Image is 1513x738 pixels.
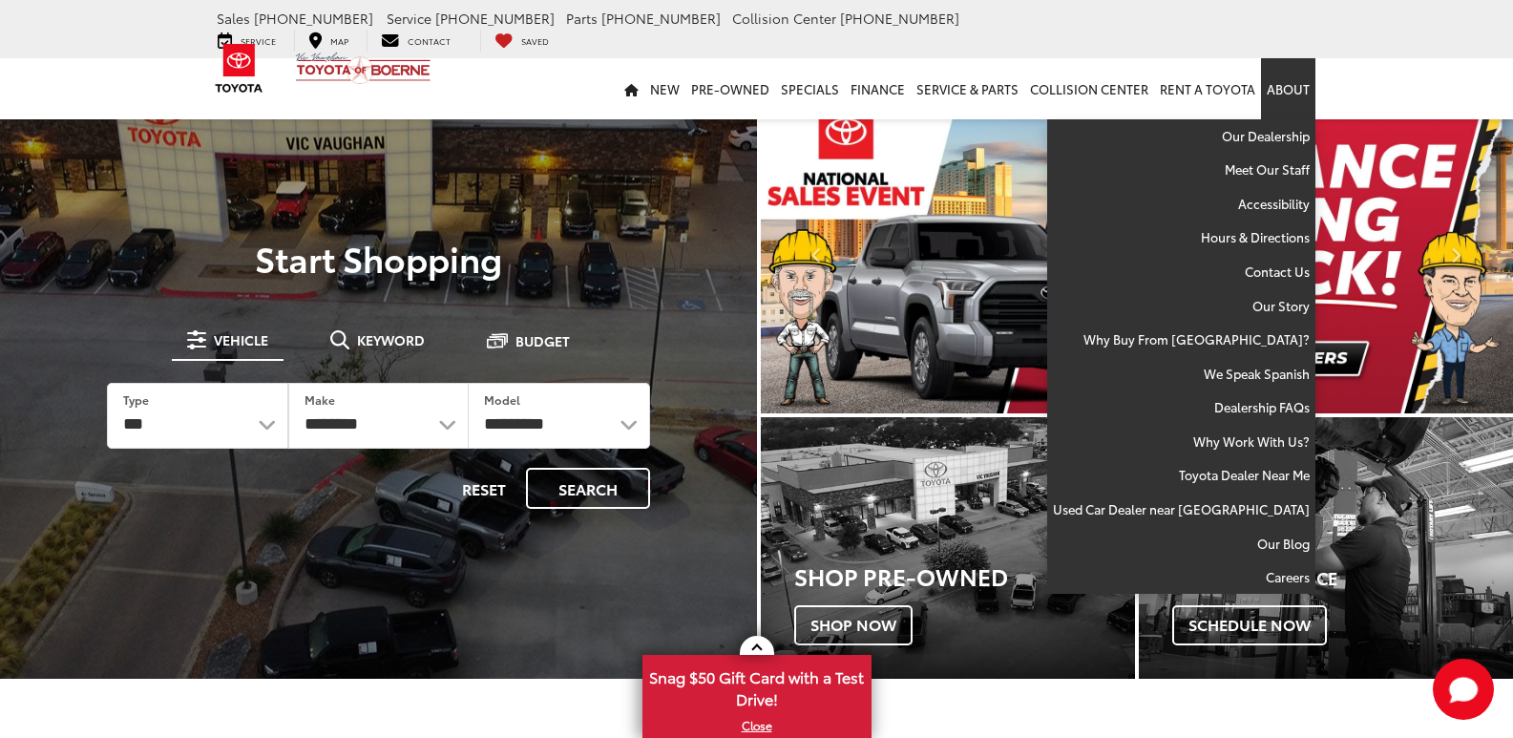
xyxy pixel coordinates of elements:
[1047,323,1315,357] a: Why Buy From [GEOGRAPHIC_DATA]?
[644,657,870,715] span: Snag $50 Gift Card with a Test Drive!
[1433,659,1494,720] svg: Start Chat
[1139,417,1513,680] a: Schedule Service Schedule Now
[732,9,836,28] span: Collision Center
[1400,134,1513,375] button: Click to view next picture.
[214,333,268,347] span: Vehicle
[515,334,570,348] span: Budget
[241,34,276,47] span: Service
[526,468,650,509] button: Search
[1172,569,1513,588] h4: Schedule Service
[367,30,465,51] a: Contact
[1047,119,1315,154] a: Our Dealership
[1047,255,1315,289] a: Contact Us
[685,58,775,119] a: Pre-Owned
[217,9,250,28] span: Sales
[294,30,363,51] a: Map
[330,34,348,47] span: Map
[1047,289,1315,324] a: Our Story
[480,30,563,51] a: My Saved Vehicles
[1047,527,1315,561] a: Our Blog
[254,9,373,28] span: [PHONE_NUMBER]
[1047,493,1315,527] a: Used Car Dealer near [GEOGRAPHIC_DATA]
[761,134,873,375] button: Click to view previous picture.
[1172,605,1327,645] span: Schedule Now
[775,58,845,119] a: Specials
[1047,357,1315,391] a: We Speak Spanish
[357,333,425,347] span: Keyword
[1047,560,1315,594] a: Careers
[761,417,1135,680] a: Shop Pre-Owned Shop Now
[1047,458,1315,493] a: Toyota Dealer Near Me
[1047,221,1315,255] a: Hours & Directions
[1047,187,1315,221] a: Accessibility: Opens in a new tab
[1154,58,1261,119] a: Rent a Toyota
[521,34,549,47] span: Saved
[566,9,598,28] span: Parts
[203,37,275,99] img: Toyota
[408,34,451,47] span: Contact
[644,58,685,119] a: New
[1433,659,1494,720] button: Toggle Chat Window
[619,58,644,119] a: Home
[484,391,520,408] label: Model
[601,9,721,28] span: [PHONE_NUMBER]
[1261,58,1315,119] a: About
[435,9,555,28] span: [PHONE_NUMBER]
[446,468,522,509] button: Reset
[845,58,911,119] a: Finance
[387,9,431,28] span: Service
[1047,153,1315,187] a: Meet Our Staff
[80,239,677,277] p: Start Shopping
[840,9,959,28] span: [PHONE_NUMBER]
[1139,417,1513,680] div: Toyota
[761,417,1135,680] div: Toyota
[794,605,913,645] span: Shop Now
[1024,58,1154,119] a: Collision Center
[305,391,335,408] label: Make
[203,30,290,51] a: Service
[794,563,1135,588] h3: Shop Pre-Owned
[1047,425,1315,459] a: Why Work With Us?
[1047,390,1315,425] a: Dealership FAQs
[295,52,431,85] img: Vic Vaughan Toyota of Boerne
[123,391,149,408] label: Type
[911,58,1024,119] a: Service & Parts: Opens in a new tab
